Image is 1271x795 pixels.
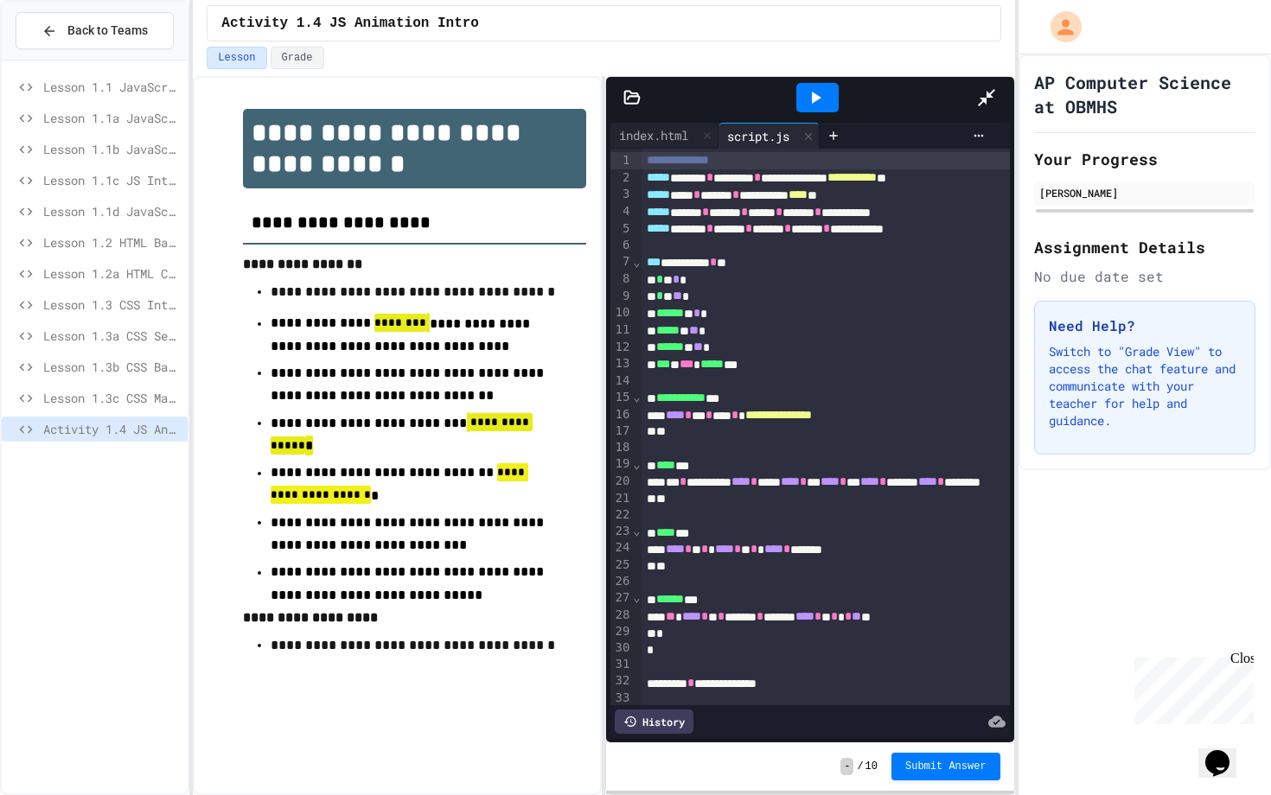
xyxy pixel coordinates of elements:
[610,573,632,589] div: 26
[610,372,632,389] div: 14
[632,524,641,537] span: Fold line
[1049,343,1241,429] p: Switch to "Grade View" to access the chat feature and communicate with your teacher for help and ...
[43,358,181,376] span: Lesson 1.3b CSS Backgrounds
[610,455,632,473] div: 19
[840,758,853,775] span: -
[610,321,632,339] div: 11
[7,7,119,110] div: Chat with us now!Close
[610,220,632,238] div: 5
[271,47,324,69] button: Grade
[632,457,641,471] span: Fold line
[610,623,632,639] div: 29
[610,203,632,220] div: 4
[610,389,632,406] div: 15
[43,327,181,345] span: Lesson 1.3a CSS Selectors
[719,127,798,145] div: script.js
[610,123,719,149] div: index.html
[865,760,878,773] span: 10
[610,656,632,672] div: 31
[610,473,632,490] div: 20
[1049,315,1241,336] h3: Need Help?
[610,506,632,523] div: 22
[43,171,181,189] span: Lesson 1.1c JS Intro
[43,78,181,96] span: Lesson 1.1 JavaScript Intro
[610,406,632,423] div: 16
[1127,651,1254,724] iframe: chat widget
[615,709,693,734] div: History
[221,13,479,34] span: Activity 1.4 JS Animation Intro
[610,556,632,573] div: 25
[43,202,181,220] span: Lesson 1.1d JavaScript
[905,760,987,773] span: Submit Answer
[1032,7,1086,47] div: My Account
[610,423,632,439] div: 17
[610,169,632,187] div: 2
[610,523,632,540] div: 23
[610,539,632,556] div: 24
[857,760,863,773] span: /
[632,255,641,269] span: Fold line
[16,12,174,49] button: Back to Teams
[67,22,148,40] span: Back to Teams
[610,126,697,144] div: index.html
[43,420,181,438] span: Activity 1.4 JS Animation Intro
[1034,147,1255,171] h2: Your Progress
[43,389,181,407] span: Lesson 1.3c CSS Margins & Padding
[610,270,632,288] div: 8
[610,237,632,253] div: 6
[1034,70,1255,118] h1: AP Computer Science at OBMHS
[610,607,632,624] div: 28
[719,123,820,149] div: script.js
[610,186,632,203] div: 3
[610,152,632,169] div: 1
[43,109,181,127] span: Lesson 1.1a JavaScript Intro
[1034,235,1255,259] h2: Assignment Details
[43,296,181,314] span: Lesson 1.3 CSS Introduction
[43,233,181,251] span: Lesson 1.2 HTML Basics
[632,590,641,604] span: Fold line
[610,672,632,690] div: 32
[610,589,632,607] div: 27
[891,753,1000,780] button: Submit Answer
[610,490,632,506] div: 21
[610,339,632,356] div: 12
[610,355,632,372] div: 13
[610,253,632,270] div: 7
[610,288,632,305] div: 9
[43,264,181,283] span: Lesson 1.2a HTML Continued
[1198,726,1254,778] iframe: chat widget
[207,47,266,69] button: Lesson
[43,140,181,158] span: Lesson 1.1b JavaScript Intro
[1034,266,1255,287] div: No due date set
[610,439,632,455] div: 18
[632,390,641,404] span: Fold line
[610,304,632,321] div: 10
[1039,185,1250,200] div: [PERSON_NAME]
[610,690,632,706] div: 33
[610,639,632,656] div: 30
